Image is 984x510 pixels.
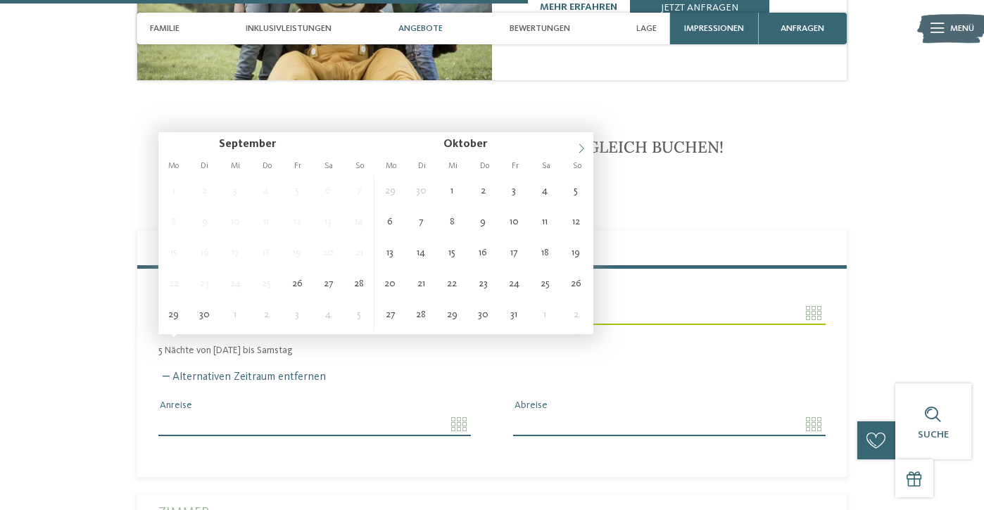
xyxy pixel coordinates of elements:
div: 5 Nächte von [DATE] bis Samstag [137,345,847,357]
span: September 2, 2025 [189,176,220,207]
span: September 6, 2025 [313,176,343,207]
span: Impressionen [684,23,744,34]
span: September 20, 2025 [313,238,343,269]
span: Oktober [443,139,487,150]
span: Oktober 14, 2025 [405,238,436,269]
span: Do [469,162,500,170]
span: Oktober 22, 2025 [436,269,467,300]
span: Angebote [398,23,443,34]
span: So [344,162,375,170]
span: Mo [158,162,189,170]
span: September 29, 2025 [158,300,189,331]
span: September 24, 2025 [220,269,251,300]
span: Oktober 1, 2025 [220,300,251,331]
span: Oktober 17, 2025 [498,238,529,269]
span: September 12, 2025 [282,207,313,238]
span: Oktober 12, 2025 [560,207,591,238]
span: Oktober 5, 2025 [343,300,374,331]
span: Oktober 24, 2025 [498,269,529,300]
span: Oktober 1, 2025 [436,176,467,207]
span: So [562,162,593,170]
span: Oktober 25, 2025 [529,269,560,300]
span: Fr [282,162,313,170]
span: Oktober 11, 2025 [529,207,560,238]
span: September 16, 2025 [189,238,220,269]
span: Oktober 7, 2025 [405,207,436,238]
span: Inklusivleistungen [246,23,332,34]
span: Mi [220,162,251,170]
span: Do [251,162,282,170]
span: Oktober 27, 2025 [374,300,405,331]
span: Oktober 16, 2025 [467,238,498,269]
span: Oktober 15, 2025 [436,238,467,269]
span: September 7, 2025 [343,176,374,207]
span: September 25, 2025 [251,269,282,300]
span: September 14, 2025 [343,207,374,238]
span: September 3, 2025 [220,176,251,207]
span: Lage [636,23,657,34]
span: September 11, 2025 [251,207,282,238]
span: September 15, 2025 [158,238,189,269]
span: Oktober 23, 2025 [467,269,498,300]
span: September [219,139,276,150]
span: Oktober 18, 2025 [529,238,560,269]
input: Year [276,138,318,150]
span: September 23, 2025 [189,269,220,300]
span: Oktober 13, 2025 [374,238,405,269]
span: September 13, 2025 [313,207,343,238]
span: Di [407,162,438,170]
span: September 4, 2025 [251,176,282,207]
span: Mi [438,162,469,170]
span: anfragen [781,23,824,34]
span: Oktober 3, 2025 [498,176,529,207]
span: Oktober 31, 2025 [498,300,529,331]
input: Year [487,138,529,150]
span: Fr [500,162,531,170]
span: September 28, 2025 [343,269,374,300]
span: September 30, 2025 [189,300,220,331]
span: Oktober 4, 2025 [529,176,560,207]
label: Alternativen Zeitraum entfernen [158,371,326,383]
span: Mo [376,162,407,170]
span: Oktober 3, 2025 [282,300,313,331]
span: September 19, 2025 [282,238,313,269]
span: September 18, 2025 [251,238,282,269]
span: Familie [150,23,179,34]
span: September 21, 2025 [343,238,374,269]
span: Sa [531,162,562,170]
span: Oktober 5, 2025 [560,176,591,207]
span: Oktober 29, 2025 [436,300,467,331]
span: November 1, 2025 [529,300,560,331]
span: Bewertungen [510,23,570,34]
span: Oktober 26, 2025 [560,269,591,300]
span: Suche [918,430,949,440]
span: Oktober 19, 2025 [560,238,591,269]
span: Oktober 4, 2025 [313,300,343,331]
span: Oktober 2, 2025 [251,300,282,331]
span: Oktober 10, 2025 [498,207,529,238]
span: Di [189,162,220,170]
span: September 27, 2025 [313,269,343,300]
span: September 22, 2025 [158,269,189,300]
span: November 2, 2025 [560,300,591,331]
span: Sa [313,162,344,170]
span: September 5, 2025 [282,176,313,207]
span: Oktober 2, 2025 [467,176,498,207]
span: September 9, 2025 [189,207,220,238]
span: September 30, 2025 [405,176,436,207]
span: Oktober 20, 2025 [374,269,405,300]
span: Oktober 8, 2025 [436,207,467,238]
span: September 17, 2025 [220,238,251,269]
a: mehr erfahren [540,2,617,12]
span: September 1, 2025 [158,176,189,207]
span: Oktober 6, 2025 [374,207,405,238]
span: Oktober 28, 2025 [405,300,436,331]
span: Oktober 9, 2025 [467,207,498,238]
span: Oktober 30, 2025 [467,300,498,331]
span: September 10, 2025 [220,207,251,238]
span: September 8, 2025 [158,207,189,238]
span: September 26, 2025 [282,269,313,300]
span: Oktober 21, 2025 [405,269,436,300]
span: September 29, 2025 [374,176,405,207]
